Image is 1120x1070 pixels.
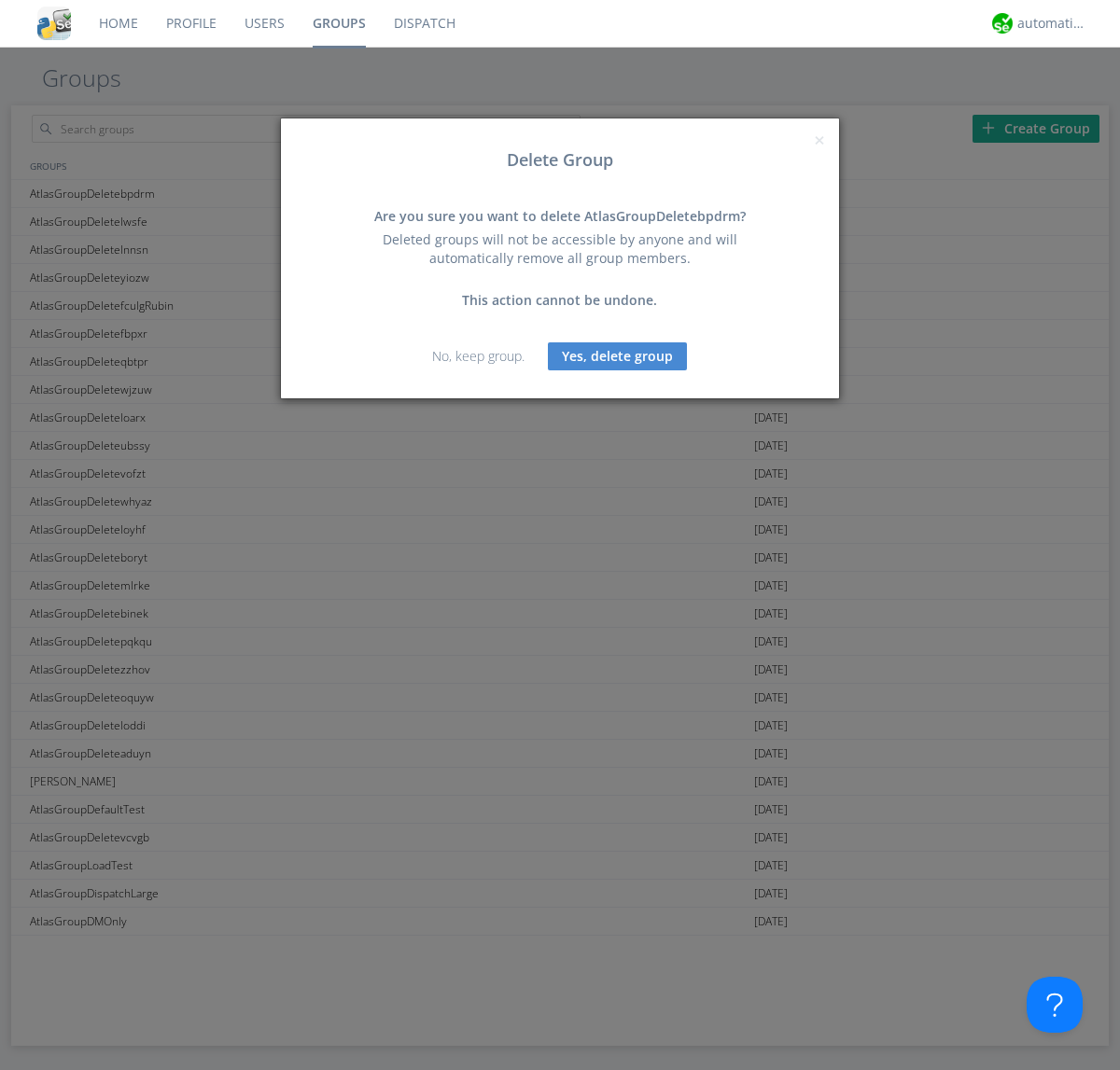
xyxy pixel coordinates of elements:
h3: Delete Group [295,151,825,170]
a: No, keep group. [432,347,525,365]
div: Are you sure you want to delete AtlasGroupDeletebpdrm? [359,207,761,226]
img: d2d01cd9b4174d08988066c6d424eccd [992,13,1013,34]
img: cddb5a64eb264b2086981ab96f4c1ba7 [37,7,71,40]
div: Deleted groups will not be accessible by anyone and will automatically remove all group members. [359,230,761,268]
button: Yes, delete group [548,342,687,370]
div: This action cannot be undone. [359,291,761,310]
div: automation+atlas [1017,14,1087,33]
span: × [814,127,825,153]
